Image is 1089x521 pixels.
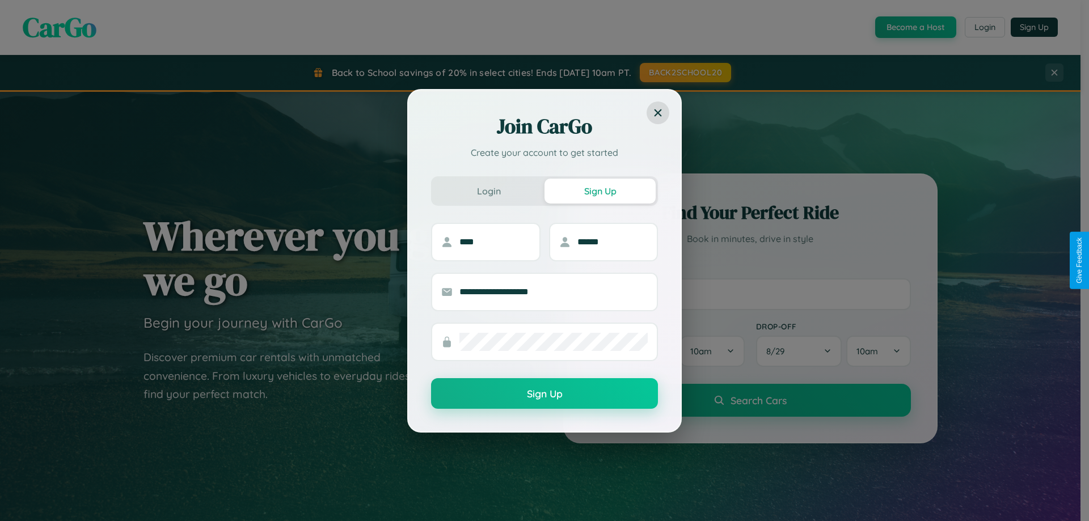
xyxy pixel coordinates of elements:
h2: Join CarGo [431,113,658,140]
button: Sign Up [431,378,658,409]
button: Login [433,179,544,204]
button: Sign Up [544,179,656,204]
p: Create your account to get started [431,146,658,159]
div: Give Feedback [1075,238,1083,283]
